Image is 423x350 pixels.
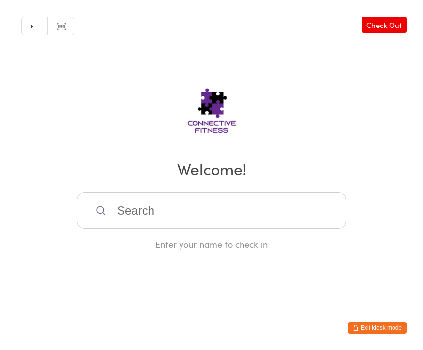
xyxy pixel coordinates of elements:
a: Check Out [362,17,407,33]
img: Connective Fitness [156,70,267,144]
h2: Welcome! [10,158,413,180]
input: Search [77,192,346,229]
div: Enter your name to check in [77,238,346,250]
button: Exit kiosk mode [348,322,407,334]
